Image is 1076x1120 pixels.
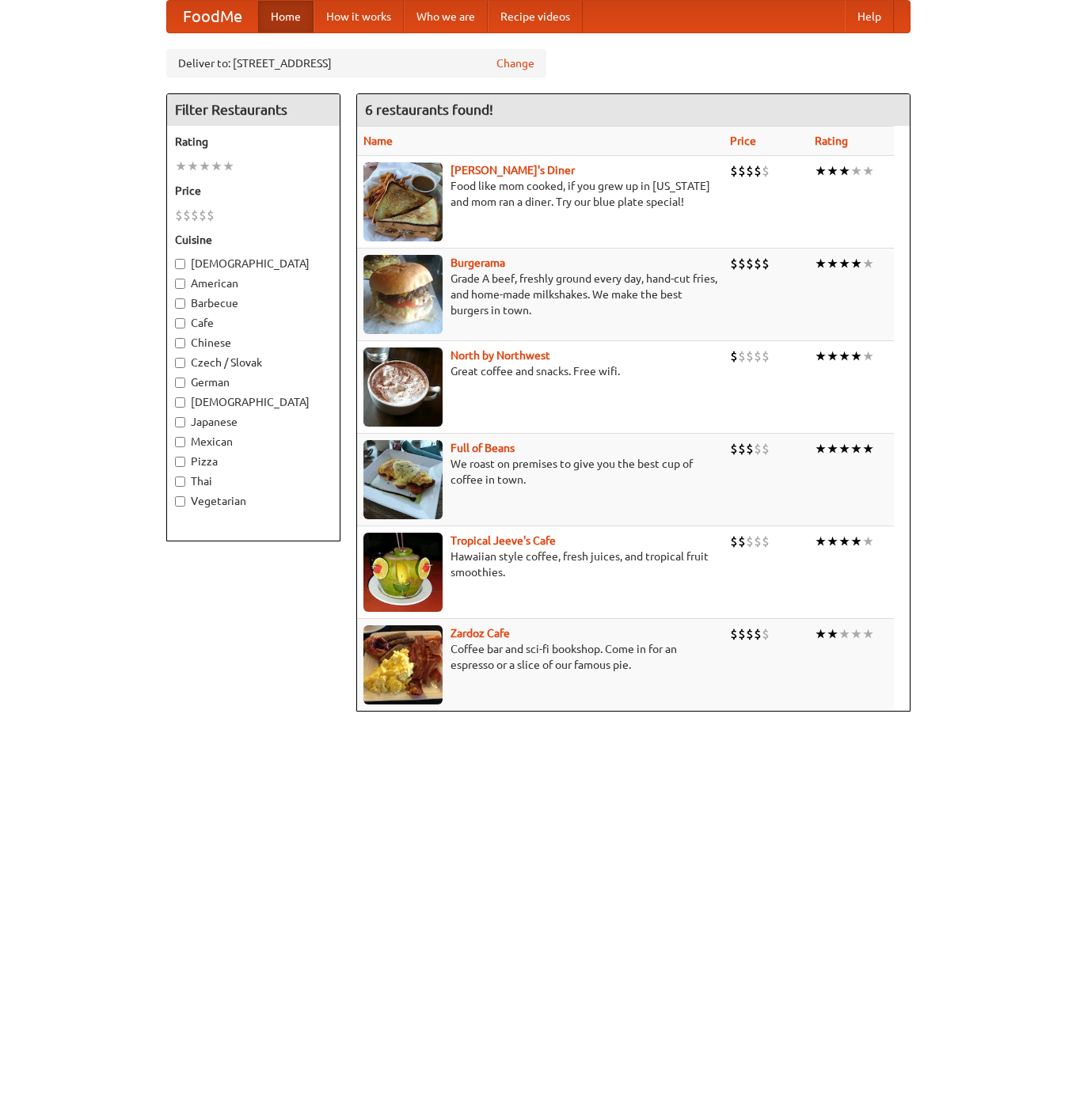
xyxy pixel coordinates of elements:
[738,255,746,272] li: $
[175,378,185,388] input: German
[762,533,770,550] li: $
[815,347,827,365] li: ★
[222,158,234,175] li: ★
[451,164,575,177] a: [PERSON_NAME]'s Diner
[363,641,717,673] p: Coffee bar and sci-fi bookshop. Come in for an espresso or a slice of our famous pie.
[363,135,393,147] a: Name
[363,347,443,427] img: north.jpg
[754,162,762,180] li: $
[175,414,332,430] label: Japanese
[175,454,332,469] label: Pizza
[175,397,185,408] input: [DEMOGRAPHIC_DATA]
[175,259,185,269] input: [DEMOGRAPHIC_DATA]
[175,355,332,370] label: Czech / Slovak
[762,625,770,643] li: $
[175,493,332,509] label: Vegetarian
[762,162,770,180] li: $
[175,457,185,467] input: Pizza
[175,298,185,309] input: Barbecue
[862,440,874,457] li: ★
[363,162,443,241] img: sallys.jpg
[746,625,754,643] li: $
[850,533,862,550] li: ★
[845,1,894,32] a: Help
[838,347,850,365] li: ★
[175,473,332,489] label: Thai
[363,271,717,318] p: Grade A beef, freshly ground every day, hand-cut fries, and home-made milkshakes. We make the bes...
[363,440,443,519] img: beans.jpg
[754,347,762,365] li: $
[175,318,185,328] input: Cafe
[451,256,505,269] a: Burgerama
[815,162,827,180] li: ★
[738,625,746,643] li: $
[363,625,443,704] img: zardoz.jpg
[827,440,838,457] li: ★
[754,533,762,550] li: $
[746,533,754,550] li: $
[363,363,717,379] p: Great coffee and snacks. Free wifi.
[175,374,332,390] label: German
[754,440,762,457] li: $
[738,162,746,180] li: $
[762,255,770,272] li: $
[175,358,185,368] input: Czech / Slovak
[167,1,258,32] a: FoodMe
[754,625,762,643] li: $
[175,134,332,150] h5: Rating
[746,347,754,365] li: $
[838,255,850,272] li: ★
[207,207,215,224] li: $
[850,625,862,643] li: ★
[862,347,874,365] li: ★
[191,207,199,224] li: $
[175,279,185,289] input: American
[175,476,185,487] input: Thai
[365,102,493,117] ng-pluralize: 6 restaurants found!
[211,158,222,175] li: ★
[862,625,874,643] li: ★
[862,255,874,272] li: ★
[175,158,187,175] li: ★
[175,434,332,450] label: Mexican
[496,55,534,71] a: Change
[850,162,862,180] li: ★
[815,533,827,550] li: ★
[451,534,556,547] a: Tropical Jeeve's Cafe
[754,255,762,272] li: $
[827,347,838,365] li: ★
[175,335,332,351] label: Chinese
[175,207,183,224] li: $
[838,440,850,457] li: ★
[730,135,756,147] a: Price
[762,347,770,365] li: $
[762,440,770,457] li: $
[488,1,583,32] a: Recipe videos
[363,178,717,210] p: Food like mom cooked, if you grew up in [US_STATE] and mom ran a diner. Try our blue plate special!
[258,1,314,32] a: Home
[175,437,185,447] input: Mexican
[363,456,717,488] p: We roast on premises to give you the best cup of coffee in town.
[730,533,738,550] li: $
[451,442,515,454] a: Full of Beans
[363,255,443,334] img: burgerama.jpg
[175,417,185,427] input: Japanese
[827,255,838,272] li: ★
[850,255,862,272] li: ★
[730,162,738,180] li: $
[827,533,838,550] li: ★
[199,158,211,175] li: ★
[166,49,546,78] div: Deliver to: [STREET_ADDRESS]
[451,627,510,640] a: Zardoz Cafe
[838,625,850,643] li: ★
[175,183,332,199] h5: Price
[363,533,443,612] img: jeeves.jpg
[404,1,488,32] a: Who we are
[451,349,550,362] a: North by Northwest
[314,1,404,32] a: How it works
[862,533,874,550] li: ★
